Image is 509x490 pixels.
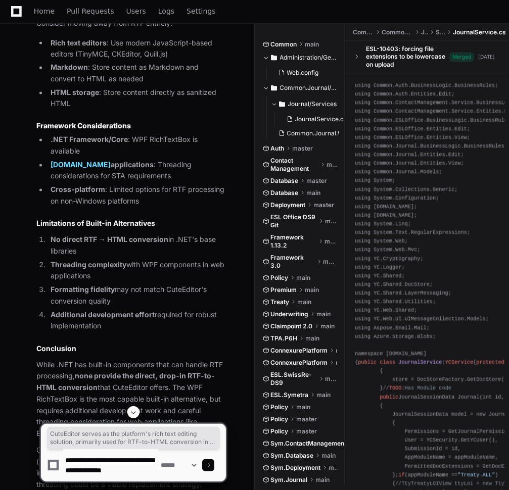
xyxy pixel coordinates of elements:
span: ESL.Symetra [271,391,309,399]
p: While .NET has built-in components that can handle RTF processing, that CuteEditor offers. The WP... [36,360,226,440]
span: Common.Journal.WebUI.csproj [287,129,376,137]
h2: Conclusion [36,344,226,354]
strong: Formatting fidelity [51,285,115,294]
li: : Store content as Markdown and convert to HTML as needed [48,62,226,85]
span: Deployment [271,201,306,209]
span: Web.config [287,69,319,77]
li: may not match CuteEditor's conversion quality [48,284,226,308]
span: JournalService.cs [453,28,506,36]
span: main [317,310,331,318]
span: Common.Journal [353,28,374,36]
span: protected [476,360,504,366]
span: Framework 3.0 [271,254,315,270]
svg: Directory [271,82,277,94]
strong: Additional development effort [51,311,155,319]
span: main [327,161,337,169]
span: Services [436,28,445,36]
div: [DATE] [478,54,495,61]
span: main [323,258,337,266]
span: master [314,201,335,209]
span: public [358,360,377,366]
div: ESL-10403: forcing file extensions to be lowercase on upload [366,45,449,69]
a: [DOMAIN_NAME] [51,161,111,169]
span: TPA.P6H [271,334,298,342]
span: TODO: [389,385,405,391]
li: : Threading considerations for STA requirements [48,160,226,183]
span: ESL.SwissRe-DS9 [271,371,317,387]
span: Common.Journal/Common.Journal.WebUI [280,84,338,92]
span: main [325,375,337,383]
li: : Limited options for RTF processing on non-Windows platforms [48,184,226,208]
span: ConnexurePlatform [271,347,328,355]
span: Logs [158,8,174,14]
span: Policy [271,403,289,411]
span: main [307,189,321,197]
span: Underwriting [271,310,309,318]
span: CuteEditor serves as the platform's rich text editing solution, primarily used for RTF-to-HTML co... [50,430,217,446]
strong: applications [51,161,154,169]
span: main [321,322,335,330]
span: main [305,286,319,294]
strong: Markdown [51,63,88,72]
button: Web.config [275,66,332,80]
span: main [297,403,311,411]
span: main [336,359,338,367]
span: main [336,347,338,355]
span: Common.Journal.WebUI [382,28,413,36]
span: main [305,40,319,48]
span: master [307,177,328,185]
button: Administration/General/About/Common.About [263,50,338,66]
strong: .NET Framework/Core [51,135,128,144]
span: Claimpoint 2.0 [271,322,313,330]
span: Contact Management [271,157,318,173]
span: main [297,274,311,282]
strong: No direct RTF → HTML conversion [51,235,168,244]
span: Users [126,8,146,14]
span: Journal [421,28,428,36]
span: Database [271,189,299,197]
strong: Rich text editors [51,38,107,47]
span: Treaty [271,298,290,306]
strong: Cross-platform [51,185,105,194]
button: Journal/Services [271,96,346,112]
span: main [325,237,337,246]
span: master [293,144,313,153]
strong: Threading complexity [51,261,126,269]
span: Journal/Services [288,100,337,108]
span: public [380,395,398,401]
span: ConnexurePlatform [271,359,328,367]
span: Settings [187,8,215,14]
span: YCService [445,360,473,366]
span: class [380,360,395,366]
strong: none provide the direct, drop-in RTF-to-HTML conversion [36,372,215,392]
span: JournalService [398,360,442,366]
span: Pull Requests [67,8,114,14]
span: // Has Module code [383,385,451,391]
li: : Store content directly as sanitized HTML [48,87,226,111]
button: Common.Journal/Common.Journal.WebUI [263,80,338,96]
h2: Limitations of Built-in Alternatives [36,219,226,229]
svg: Directory [279,98,285,110]
span: Administration/General/About/Common.About [280,54,338,62]
li: with WPF components in web applications [48,260,226,283]
span: main [325,217,337,225]
span: main [306,334,320,342]
button: Common.Journal.WebUI.csproj [275,126,340,140]
span: main [298,298,312,306]
span: Common [271,40,297,48]
strong: HTML storage [51,88,99,97]
button: JournalService.cs [283,112,347,126]
span: Premium [271,286,297,294]
span: Framework 1.13.2 [271,233,316,250]
span: main [317,391,331,399]
span: Policy [271,274,289,282]
span: Home [34,8,55,14]
span: Merged [449,53,474,62]
li: : Use modern JavaScript-based editors (TinyMCE, CKEditor, Quill.js) [48,37,226,61]
strong: Framework Considerations [36,122,131,130]
span: Auth [271,144,285,153]
li: in .NET's base libraries [48,234,226,258]
li: required for robust implementation [48,310,226,333]
svg: Directory [271,52,277,64]
span: JournalService.cs [295,115,347,123]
